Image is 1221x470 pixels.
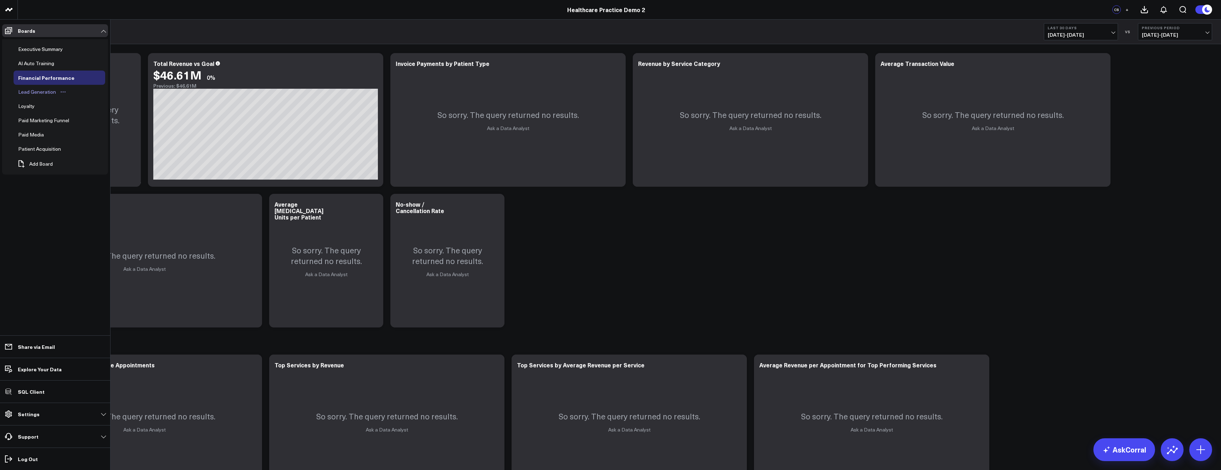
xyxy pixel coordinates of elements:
[972,125,1014,131] a: Ask a Data Analyst
[517,361,645,369] div: Top Services by Average Revenue per Service
[123,426,166,433] a: Ask a Data Analyst
[275,200,323,221] div: Average [MEDICAL_DATA] Units per Patient
[16,130,46,139] div: Paid Media
[18,366,62,372] p: Explore Your Data
[153,83,378,89] div: Previous: $46.61M
[396,60,489,67] div: Invoice Payments by Patient Type
[2,453,108,465] a: Log Out
[2,385,108,398] a: SQL Client
[153,60,214,67] div: Total Revenue vs Goal
[1123,5,1131,14] button: +
[14,99,50,113] a: LoyaltyOpen board menu
[14,142,76,156] a: Patient AcquisitionOpen board menu
[638,60,720,67] div: Revenue by Service Category
[1142,32,1208,38] span: [DATE] - [DATE]
[58,89,68,95] button: Open board menu
[16,145,63,153] div: Patient Acquisition
[18,434,39,439] p: Support
[922,109,1064,120] p: So sorry. The query returned no results.
[14,128,59,142] a: Paid MediaOpen board menu
[16,45,65,53] div: Executive Summary
[680,109,821,120] p: So sorry. The query returned no results.
[729,125,772,131] a: Ask a Data Analyst
[1048,26,1114,30] b: Last 30 Days
[851,426,893,433] a: Ask a Data Analyst
[276,245,376,266] p: So sorry. The query returned no results.
[1138,23,1212,40] button: Previous Period[DATE]-[DATE]
[759,361,937,369] div: Average Revenue per Appointment for Top Performing Services
[881,60,954,67] div: Average Transaction Value
[366,426,408,433] a: Ask a Data Analyst
[1125,7,1129,12] span: +
[14,71,90,85] a: Financial PerformanceOpen board menu
[153,68,201,81] div: $46.61M
[18,344,55,350] p: Share via Email
[18,389,45,394] p: SQL Client
[487,125,529,131] a: Ask a Data Analyst
[1112,5,1121,14] div: CS
[567,6,645,14] a: Healthcare Practice Demo 2
[396,200,444,215] div: No-show / Cancellation Rate
[426,271,469,278] a: Ask a Data Analyst
[397,245,497,266] p: So sorry. The query returned no results.
[123,265,166,272] a: Ask a Data Analyst
[1093,438,1155,461] a: AskCorral
[1044,23,1118,40] button: Last 30 Days[DATE]-[DATE]
[14,42,78,56] a: Executive SummaryOpen board menu
[18,456,38,462] p: Log Out
[74,250,215,261] p: So sorry. The query returned no results.
[29,161,53,167] span: Add Board
[14,156,56,172] button: Add Board
[16,102,36,110] div: Loyalty
[559,411,700,422] p: So sorry. The query returned no results.
[16,116,71,125] div: Paid Marketing Funnel
[1048,32,1114,38] span: [DATE] - [DATE]
[16,59,56,68] div: AI Auto Training
[18,28,35,33] p: Boards
[16,73,76,82] div: Financial Performance
[801,411,943,422] p: So sorry. The query returned no results.
[18,411,40,417] p: Settings
[437,109,579,120] p: So sorry. The query returned no results.
[305,271,348,278] a: Ask a Data Analyst
[74,411,215,422] p: So sorry. The query returned no results.
[16,88,58,96] div: Lead Generation
[1142,26,1208,30] b: Previous Period
[14,85,71,99] a: Lead GenerationOpen board menu
[207,73,215,81] div: 0%
[14,56,70,71] a: AI Auto TrainingOpen board menu
[608,426,651,433] a: Ask a Data Analyst
[275,361,344,369] div: Top Services by Revenue
[316,411,458,422] p: So sorry. The query returned no results.
[14,113,84,128] a: Paid Marketing FunnelOpen board menu
[1122,30,1134,34] div: VS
